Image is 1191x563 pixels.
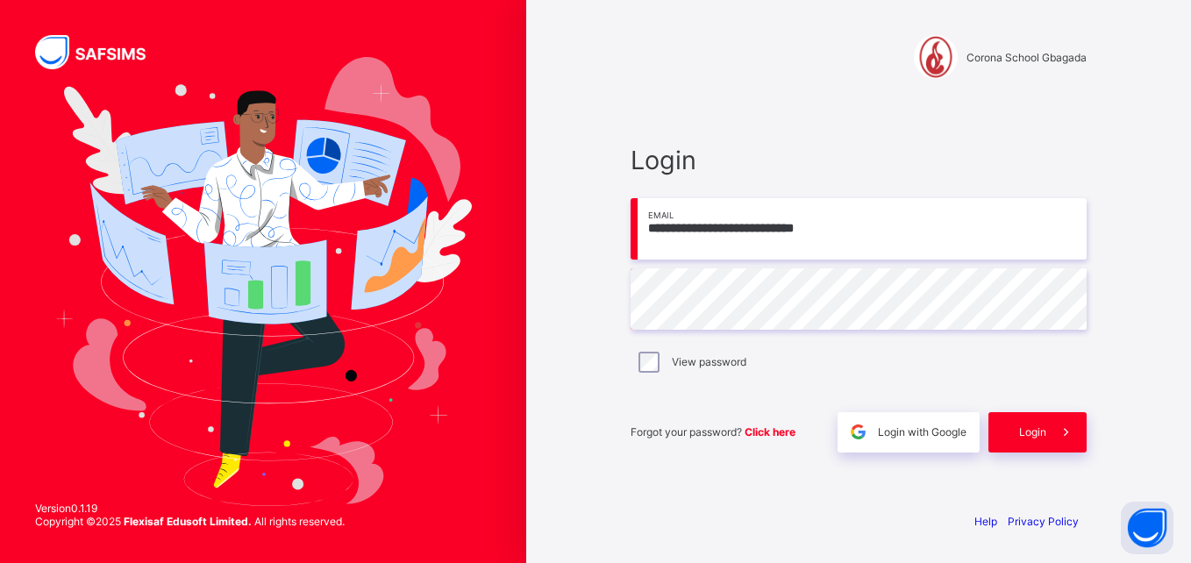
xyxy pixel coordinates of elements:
[35,35,167,69] img: SAFSIMS Logo
[878,425,966,438] span: Login with Google
[1121,502,1173,554] button: Open asap
[966,51,1087,64] span: Corona School Gbagada
[35,502,345,515] span: Version 0.1.19
[631,425,795,438] span: Forgot your password?
[745,425,795,438] a: Click here
[631,145,1087,175] span: Login
[848,422,868,442] img: google.396cfc9801f0270233282035f929180a.svg
[1008,515,1079,528] a: Privacy Policy
[124,515,252,528] strong: Flexisaf Edusoft Limited.
[974,515,997,528] a: Help
[1019,425,1046,438] span: Login
[54,57,472,506] img: Hero Image
[672,355,746,368] label: View password
[35,515,345,528] span: Copyright © 2025 All rights reserved.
